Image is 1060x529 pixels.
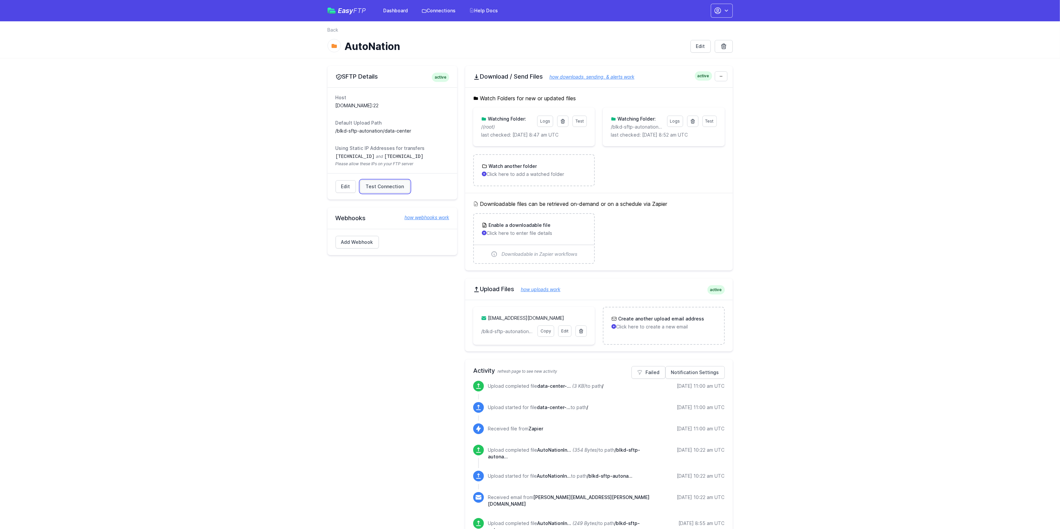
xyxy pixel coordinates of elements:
[611,323,716,330] p: Click here to create a new email
[488,494,653,507] p: Received email from
[537,520,571,526] span: AutoNationInput_Test12102025_1.csv
[677,447,725,453] div: [DATE] 10:22 am UTC
[474,155,594,186] a: Watch another folder Click here to add a watched folder
[537,383,571,389] span: data-center-1760266809.csv
[611,132,716,138] p: last checked: [DATE] 8:52 am UTC
[482,171,586,178] p: Click here to add a watched folder
[328,27,733,37] nav: Breadcrumb
[328,7,366,14] a: EasyFTP
[487,163,537,170] h3: Watch another folder
[502,251,577,258] span: Downloadable in Zapier workflows
[481,328,533,335] p: /blkd-sftp-autonation/data-center
[488,447,653,460] p: Upload completed file to path
[336,180,356,193] a: Edit
[473,94,725,102] h5: Watch Folders for new or updated files
[328,27,339,33] a: Back
[705,119,714,124] span: Test
[572,116,587,127] a: Test
[702,116,717,127] a: Test
[611,124,663,130] p: /blkd-sftp-autonation/data-center
[354,7,366,15] span: FTP
[677,473,725,479] div: [DATE] 10:22 am UTC
[338,7,366,14] span: Easy
[481,132,587,138] p: last checked: [DATE] 8:47 am UTC
[366,183,404,190] span: Test Connection
[537,116,553,127] a: Logs
[336,94,449,101] dt: Host
[380,5,412,17] a: Dashboard
[487,222,550,229] h3: Enable a downloadable file
[398,214,449,221] a: how webhooks work
[336,73,449,81] h2: SFTP Details
[432,73,449,82] span: active
[602,383,603,389] span: /
[586,404,588,410] span: /
[345,40,685,52] h1: AutoNation
[690,40,711,53] a: Edit
[587,473,632,479] span: /blkd-sftp-autonation/data-center
[616,116,656,122] h3: Watching Folder:
[677,404,725,411] div: [DATE] 11:00 am UTC
[543,74,634,80] a: how downloads, sending, & alerts work
[336,161,449,167] span: Please allow these IPs on your FTP server
[474,214,594,263] a: Enable a downloadable file Click here to enter file details Downloadable in Zapier workflows
[617,315,704,322] h3: Create another upload email address
[336,236,379,249] a: Add Webhook
[483,124,495,130] i: (root)
[679,520,725,527] div: [DATE] 8:55 am UTC
[558,325,571,337] a: Edit
[537,404,570,410] span: data-center-1760266809.csv
[677,425,725,432] div: [DATE] 11:00 am UTC
[328,8,336,14] img: easyftp_logo.png
[376,154,383,159] span: and
[336,154,375,159] code: [TECHNICAL_ID]
[498,369,557,374] span: refresh page to see new activity
[488,404,588,411] p: Upload started for file to path
[572,383,586,389] i: (3 KB)
[677,494,725,501] div: [DATE] 10:22 am UTC
[677,383,725,389] div: [DATE] 11:00 am UTC
[572,520,598,526] i: (249 Bytes)
[336,214,449,222] h2: Webhooks
[537,473,571,479] span: AutoNationInput_Test12102025_3.csv
[488,315,564,321] a: [EMAIL_ADDRESS][DOMAIN_NAME]
[488,494,649,507] span: [PERSON_NAME][EMAIL_ADDRESS][PERSON_NAME][DOMAIN_NAME]
[473,200,725,208] h5: Downloadable files can be retrieved on-demand or on a schedule via Zapier
[384,154,424,159] code: [TECHNICAL_ID]
[488,473,632,479] p: Upload started for file to path
[473,285,725,293] h2: Upload Files
[336,120,449,126] dt: Default Upload Path
[487,116,526,122] h3: Watching Folder:
[1027,496,1052,521] iframe: Drift Widget Chat Controller
[473,73,725,81] h2: Download / Send Files
[631,366,665,379] a: Failed
[336,102,449,109] dd: [DOMAIN_NAME]:22
[529,426,543,431] span: Zapier
[667,116,683,127] a: Logs
[360,180,410,193] a: Test Connection
[481,124,533,130] p: /
[537,447,571,453] span: AutoNationInput_Test12102025_3.csv
[514,286,560,292] a: how uploads work
[575,119,584,124] span: Test
[572,447,598,453] i: (354 Bytes)
[488,425,543,432] p: Received file from
[707,285,725,294] span: active
[336,145,449,152] dt: Using Static IP Addresses for transfers
[537,325,554,337] a: Copy
[465,5,502,17] a: Help Docs
[695,71,712,81] span: active
[473,366,725,375] h2: Activity
[488,383,603,389] p: Upload completed file to path
[482,230,586,237] p: Click here to enter file details
[603,307,724,338] a: Create another upload email address Click here to create a new email
[418,5,460,17] a: Connections
[336,128,449,134] dd: /blkd-sftp-autonation/data-center
[665,366,725,379] a: Notification Settings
